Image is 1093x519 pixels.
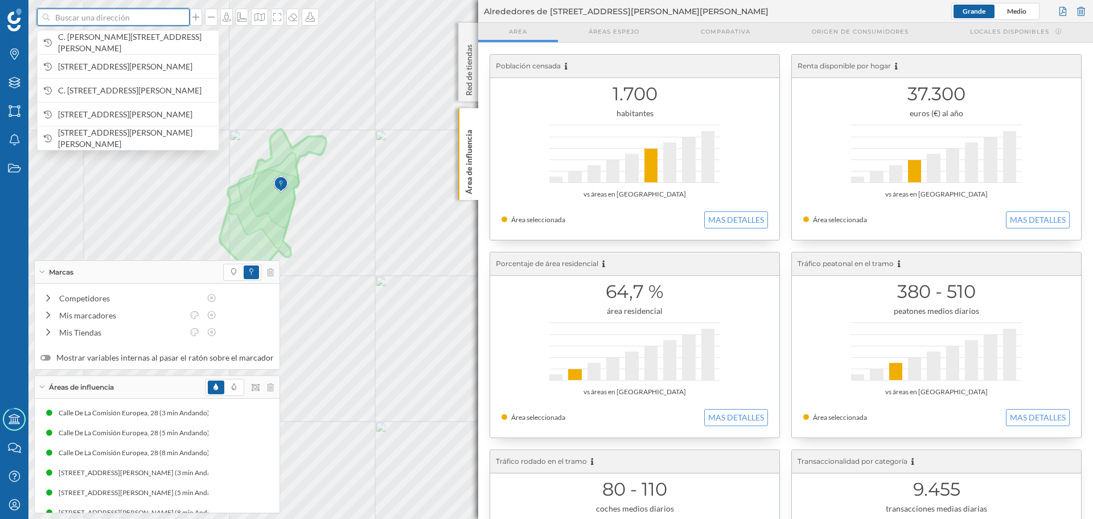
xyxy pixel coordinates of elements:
span: Area [509,27,527,36]
span: Área seleccionada [813,215,867,224]
span: Área seleccionada [511,215,565,224]
span: Área seleccionada [511,413,565,422]
span: C. [STREET_ADDRESS][PERSON_NAME] [58,85,213,96]
span: [STREET_ADDRESS][PERSON_NAME] [58,61,213,72]
h1: 64,7 % [502,281,768,303]
span: Soporte [23,8,63,18]
span: Locales disponibles [970,27,1049,36]
span: Grande [963,7,985,15]
span: Área seleccionada [813,413,867,422]
h1: 380 - 510 [803,281,1070,303]
button: MAS DETALLES [1006,409,1070,426]
p: Red de tiendas [463,40,475,96]
div: vs áreas en [GEOGRAPHIC_DATA] [803,386,1070,398]
span: Áreas de influencia [49,382,114,393]
span: Origen de consumidores [812,27,909,36]
div: peatones medios diarios [803,305,1070,317]
span: C. [PERSON_NAME][STREET_ADDRESS][PERSON_NAME] [58,31,213,54]
span: Comparativa [701,27,750,36]
h1: 1.700 [502,83,768,105]
div: Competidores [59,292,200,304]
div: [STREET_ADDRESS][PERSON_NAME] (5 min Andando) [59,487,231,498]
div: coches medios diarios [502,503,768,514]
img: Geoblink Logo [7,9,22,31]
div: [STREET_ADDRESS][PERSON_NAME] (3 min Andando) [59,467,231,479]
div: Porcentaje de área residencial [490,252,779,276]
div: Mis Tiendas [59,326,183,338]
h1: 37.300 [803,83,1070,105]
span: [STREET_ADDRESS][PERSON_NAME][PERSON_NAME] [58,127,213,150]
div: habitantes [502,108,768,119]
span: Áreas espejo [589,27,639,36]
h1: 9.455 [803,479,1070,500]
button: MAS DETALLES [704,409,768,426]
div: Calle De La Comisión Europea, 28 (3 min Andando) [59,407,215,419]
div: Renta disponible por hogar [792,55,1081,78]
div: Tráfico peatonal en el tramo [792,252,1081,276]
div: Transaccionalidad por categoría [792,450,1081,473]
h1: 80 - 110 [502,479,768,500]
span: Marcas [49,267,73,277]
label: Mostrar variables internas al pasar el ratón sobre el marcador [40,352,274,363]
span: [STREET_ADDRESS][PERSON_NAME] [58,109,213,120]
span: Medio [1007,7,1026,15]
button: MAS DETALLES [704,211,768,228]
div: vs áreas en [GEOGRAPHIC_DATA] [502,189,768,200]
div: transacciones medias diarias [803,503,1070,514]
div: área residencial [502,305,768,317]
p: Área de influencia [463,125,475,194]
div: Calle De La Comisión Europea, 28 (5 min Andando) [59,427,215,439]
button: MAS DETALLES [1006,211,1070,228]
div: Calle De La Comisión Europea, 28 (8 min Andando) [59,447,215,459]
div: Población censada [490,55,779,78]
div: Mis marcadores [59,309,183,321]
img: Marker [274,173,288,196]
div: [STREET_ADDRESS][PERSON_NAME] (8 min Andando) [59,507,231,518]
div: Tráfico rodado en el tramo [490,450,779,473]
span: Alrededores de [STREET_ADDRESS][PERSON_NAME][PERSON_NAME] [484,6,769,17]
div: vs áreas en [GEOGRAPHIC_DATA] [803,189,1070,200]
div: vs áreas en [GEOGRAPHIC_DATA] [502,386,768,398]
div: euros (€) al año [803,108,1070,119]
